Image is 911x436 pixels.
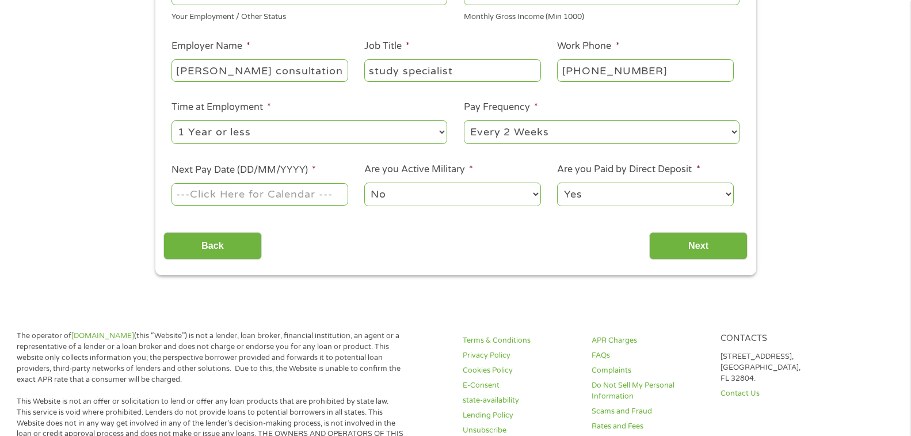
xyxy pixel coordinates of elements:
[463,380,578,391] a: E-Consent
[171,183,348,205] input: ---Click Here for Calendar ---
[592,335,707,346] a: APR Charges
[463,335,578,346] a: Terms & Conditions
[721,333,836,344] h4: Contacts
[463,350,578,361] a: Privacy Policy
[721,351,836,384] p: [STREET_ADDRESS], [GEOGRAPHIC_DATA], FL 32804.
[592,380,707,402] a: Do Not Sell My Personal Information
[557,164,700,176] label: Are you Paid by Direct Deposit
[592,350,707,361] a: FAQs
[557,40,619,52] label: Work Phone
[649,232,748,260] input: Next
[17,331,404,385] p: The operator of (this “Website”) is not a lender, loan broker, financial institution, an agent or...
[463,365,578,376] a: Cookies Policy
[364,164,473,176] label: Are you Active Military
[171,164,316,176] label: Next Pay Date (DD/MM/YYYY)
[364,40,410,52] label: Job Title
[557,59,733,81] input: (231) 754-4010
[171,59,348,81] input: Walmart
[464,101,538,113] label: Pay Frequency
[463,425,578,436] a: Unsubscribe
[592,421,707,432] a: Rates and Fees
[71,331,134,340] a: [DOMAIN_NAME]
[592,365,707,376] a: Complaints
[171,7,447,23] div: Your Employment / Other Status
[464,7,740,23] div: Monthly Gross Income (Min 1000)
[463,410,578,421] a: Lending Policy
[592,406,707,417] a: Scams and Fraud
[163,232,262,260] input: Back
[171,101,271,113] label: Time at Employment
[463,395,578,406] a: state-availability
[364,59,540,81] input: Cashier
[721,388,836,399] a: Contact Us
[171,40,250,52] label: Employer Name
